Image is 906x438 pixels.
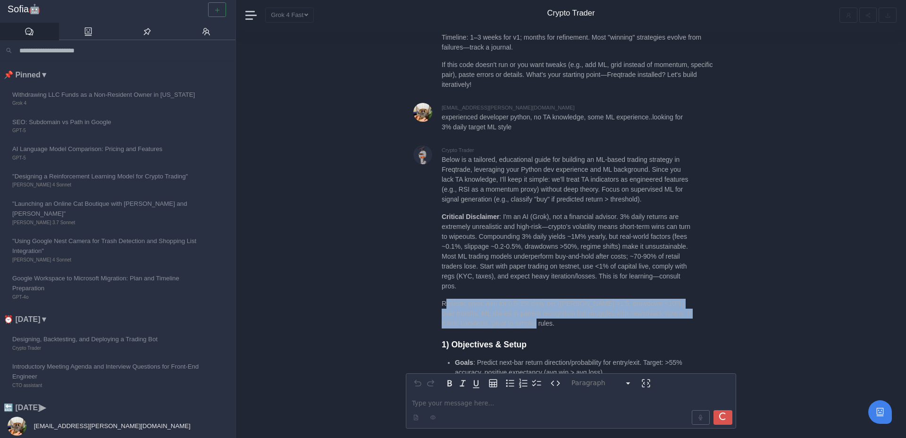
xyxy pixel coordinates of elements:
button: Bold [443,377,456,390]
span: "Designing a Reinforcement Learning Model for Crypto Trading" [12,171,202,181]
span: AI Language Model Comparison: Pricing and Features [12,144,202,154]
div: [EMAIL_ADDRESS][PERSON_NAME][DOMAIN_NAME] [442,103,736,112]
li: 📌 Pinned ▼ [4,69,235,81]
p: Realistic pivot: Aim for 0.5-1% daily net ([PERSON_NAME] >1.5, drawdown <10%) over months. ML shi... [442,299,692,328]
p: If this code doesn't run or you want tweaks (e.g., add ML, grid instead of momentum, specific pai... [442,60,722,90]
input: Search conversations [16,44,230,57]
button: Inline code format [549,377,562,390]
button: Underline [470,377,483,390]
button: Block type [568,377,636,390]
span: [PERSON_NAME] 4 Sonnet [12,256,202,264]
span: GPT-4o [12,294,202,301]
p: Timeline: 1–3 weeks for v1; months for refinement. Most "winning" strategies evolve from failures... [442,33,722,52]
button: Italic [456,377,470,390]
span: Crypto Trader [12,345,202,352]
span: [PERSON_NAME] 3.7 Sonnet [12,219,202,227]
li: ⏰ [DATE] ▼ [4,313,235,326]
div: Crypto Trader [442,145,736,155]
strong: Goals [455,359,473,366]
button: Bulleted list [503,377,517,390]
span: GPT-5 [12,154,202,162]
div: toggle group [503,377,543,390]
h4: Crypto Trader [547,8,595,18]
span: SEO: Subdomain vs Path in Google [12,117,202,127]
p: experienced developer python, no TA knowledge, some ML experience..looking for 3% daily target ML... [442,112,692,132]
li: : Predict next-bar return direction/probability for entry/exit. Target: >55% accuracy, positive e... [455,358,692,378]
span: Grok 4 [12,100,202,107]
li: 🔙 [DATE] ▶ [4,402,235,414]
div: editable markdown [406,393,736,428]
p: Below is a tailored, educational guide for building an ML-based trading strategy in Freqtrade, le... [442,155,692,204]
span: GPT-5 [12,127,202,135]
span: CTO assistant [12,382,202,389]
span: Designing, Backtesting, and Deploying a Trading Bot [12,334,202,344]
span: Withdrawing LLC Funds as a Non-Resident Owner in [US_STATE] [12,90,202,100]
button: Check list [530,377,543,390]
span: "Launching an Online Cat Boutique with [PERSON_NAME] and [PERSON_NAME]" [12,199,202,219]
span: Google Workspace to Microsoft Migration: Plan and Timeline Preparation [12,273,202,294]
strong: Critical Disclaimer [442,213,499,220]
span: [EMAIL_ADDRESS][PERSON_NAME][DOMAIN_NAME] [32,422,191,430]
button: Numbered list [517,377,530,390]
a: Sofia🤖 [8,4,228,15]
span: Introductory Meeting Agenda and Interview Questions for Front-End Engineer [12,362,202,382]
p: : I'm an AI (Grok), not a financial advisor. 3% daily returns are extremely unrealistic and high-... [442,212,692,291]
span: "Using Google Nest Camera for Trash Detection and Shopping List Integration" [12,236,202,256]
h3: 1) Objectives & Setup [442,340,692,350]
span: [PERSON_NAME] 4 Sonnet [12,181,202,189]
